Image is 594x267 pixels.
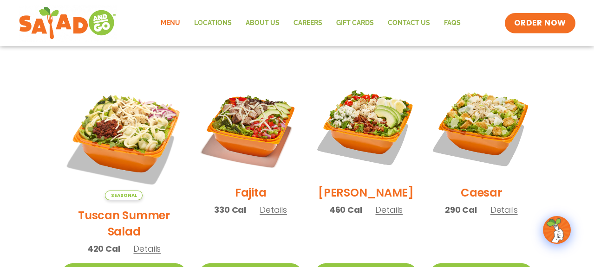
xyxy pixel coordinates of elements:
[375,204,403,216] span: Details
[19,5,117,42] img: new-SAG-logo-768×292
[318,184,414,201] h2: [PERSON_NAME]
[544,217,570,243] img: wpChatIcon
[154,13,187,34] a: Menu
[62,207,186,240] h2: Tuscan Summer Salad
[154,13,468,34] nav: Menu
[431,76,532,178] img: Product photo for Caesar Salad
[490,204,518,216] span: Details
[437,13,468,34] a: FAQs
[445,203,477,216] span: 290 Cal
[381,13,437,34] a: Contact Us
[329,203,362,216] span: 460 Cal
[260,204,287,216] span: Details
[214,203,246,216] span: 330 Cal
[105,191,143,200] span: Seasonal
[505,13,575,33] a: ORDER NOW
[329,13,381,34] a: GIFT CARDS
[235,184,267,201] h2: Fajita
[239,13,287,34] a: About Us
[461,184,502,201] h2: Caesar
[133,243,161,254] span: Details
[62,76,186,200] img: Product photo for Tuscan Summer Salad
[200,76,301,178] img: Product photo for Fajita Salad
[287,13,329,34] a: Careers
[187,13,239,34] a: Locations
[514,18,566,29] span: ORDER NOW
[87,242,120,255] span: 420 Cal
[315,76,417,178] img: Product photo for Cobb Salad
